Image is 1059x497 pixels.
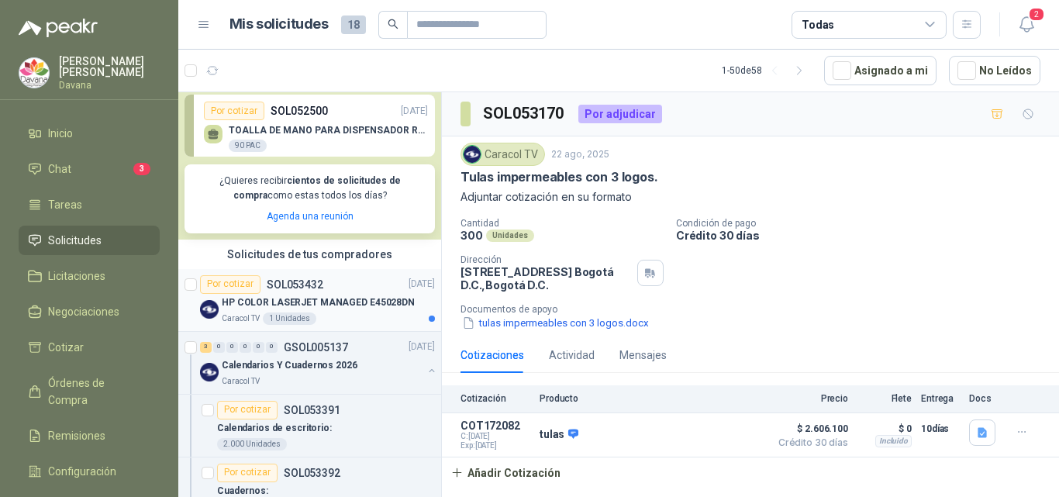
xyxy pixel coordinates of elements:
[464,146,481,163] img: Company Logo
[921,419,960,438] p: 10 días
[48,303,119,320] span: Negociaciones
[200,275,260,294] div: Por cotizar
[226,342,238,353] div: 0
[19,297,160,326] a: Negociaciones
[461,432,530,441] span: C: [DATE]
[461,218,664,229] p: Cantidad
[19,333,160,362] a: Cotizar
[19,154,160,184] a: Chat3
[48,267,105,285] span: Licitaciones
[48,160,71,178] span: Chat
[271,102,328,119] p: SOL052500
[233,175,401,201] b: cientos de solicitudes de compra
[19,58,49,88] img: Company Logo
[19,190,160,219] a: Tareas
[48,125,73,142] span: Inicio
[217,421,332,436] p: Calendarios de escritorio:
[19,261,160,291] a: Licitaciones
[284,468,340,478] p: SOL053392
[263,312,316,325] div: 1 Unidades
[461,441,530,450] span: Exp: [DATE]
[461,229,483,242] p: 300
[217,438,287,450] div: 2.000 Unidades
[771,438,848,447] span: Crédito 30 días
[229,13,329,36] h1: Mis solicitudes
[676,229,1053,242] p: Crédito 30 días
[461,304,1053,315] p: Documentos de apoyo
[222,358,357,373] p: Calendarios Y Cuadernos 2026
[178,269,441,332] a: Por cotizarSOL053432[DATE] Company LogoHP COLOR LASERJET MANAGED E45028DNCaracol TV1 Unidades
[540,393,761,404] p: Producto
[461,265,631,292] p: [STREET_ADDRESS] Bogotá D.C. , Bogotá D.C.
[409,277,435,292] p: [DATE]
[486,230,534,242] div: Unidades
[857,393,912,404] p: Flete
[1028,7,1045,22] span: 2
[722,58,812,83] div: 1 - 50 de 58
[969,393,1000,404] p: Docs
[19,421,160,450] a: Remisiones
[19,368,160,415] a: Órdenes de Compra
[217,401,278,419] div: Por cotizar
[204,102,264,120] div: Por cotizar
[200,363,219,381] img: Company Logo
[549,347,595,364] div: Actividad
[461,315,650,331] button: tulas impermeables con 3 logos.docx
[59,81,160,90] p: Davana
[284,342,348,353] p: GSOL005137
[194,174,426,203] p: ¿Quieres recibir como estas todos los días?
[771,419,848,438] span: $ 2.606.100
[461,347,524,364] div: Cotizaciones
[229,125,428,136] p: TOALLA DE MANO PARA DISPENSADOR ROLLO X
[341,16,366,34] span: 18
[619,347,667,364] div: Mensajes
[222,375,260,388] p: Caracol TV
[200,300,219,319] img: Company Logo
[200,338,438,388] a: 3 0 0 0 0 0 GSOL005137[DATE] Company LogoCalendarios Y Cuadernos 2026Caracol TV
[59,56,160,78] p: [PERSON_NAME] [PERSON_NAME]
[949,56,1040,85] button: No Leídos
[213,342,225,353] div: 0
[178,395,441,457] a: Por cotizarSOL053391Calendarios de escritorio:2.000 Unidades
[284,405,340,416] p: SOL053391
[771,393,848,404] p: Precio
[1012,11,1040,39] button: 2
[200,342,212,353] div: 3
[217,464,278,482] div: Por cotizar
[133,163,150,175] span: 3
[48,196,82,213] span: Tareas
[388,19,398,29] span: search
[401,104,428,119] p: [DATE]
[540,428,578,442] p: tulas
[222,312,260,325] p: Caracol TV
[875,435,912,447] div: Incluido
[461,169,657,185] p: Tulas impermeables con 3 logos.
[266,342,278,353] div: 0
[461,143,545,166] div: Caracol TV
[461,188,1040,205] p: Adjuntar cotización en su formato
[185,95,435,157] a: Por cotizarSOL052500[DATE] TOALLA DE MANO PARA DISPENSADOR ROLLO X90 PAC
[48,339,84,356] span: Cotizar
[461,419,530,432] p: COT172082
[442,457,569,488] button: Añadir Cotización
[253,342,264,353] div: 0
[178,240,441,269] div: Solicitudes de tus compradores
[578,105,662,123] div: Por adjudicar
[48,463,116,480] span: Configuración
[222,295,415,310] p: HP COLOR LASERJET MANAGED E45028DN
[461,254,631,265] p: Dirección
[551,147,609,162] p: 22 ago, 2025
[48,374,145,409] span: Órdenes de Compra
[240,342,251,353] div: 0
[19,226,160,255] a: Solicitudes
[19,119,160,148] a: Inicio
[229,140,267,152] div: 90 PAC
[19,457,160,486] a: Configuración
[267,211,354,222] a: Agenda una reunión
[857,419,912,438] p: $ 0
[409,340,435,354] p: [DATE]
[921,393,960,404] p: Entrega
[676,218,1053,229] p: Condición de pago
[48,427,105,444] span: Remisiones
[483,102,566,126] h3: SOL053170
